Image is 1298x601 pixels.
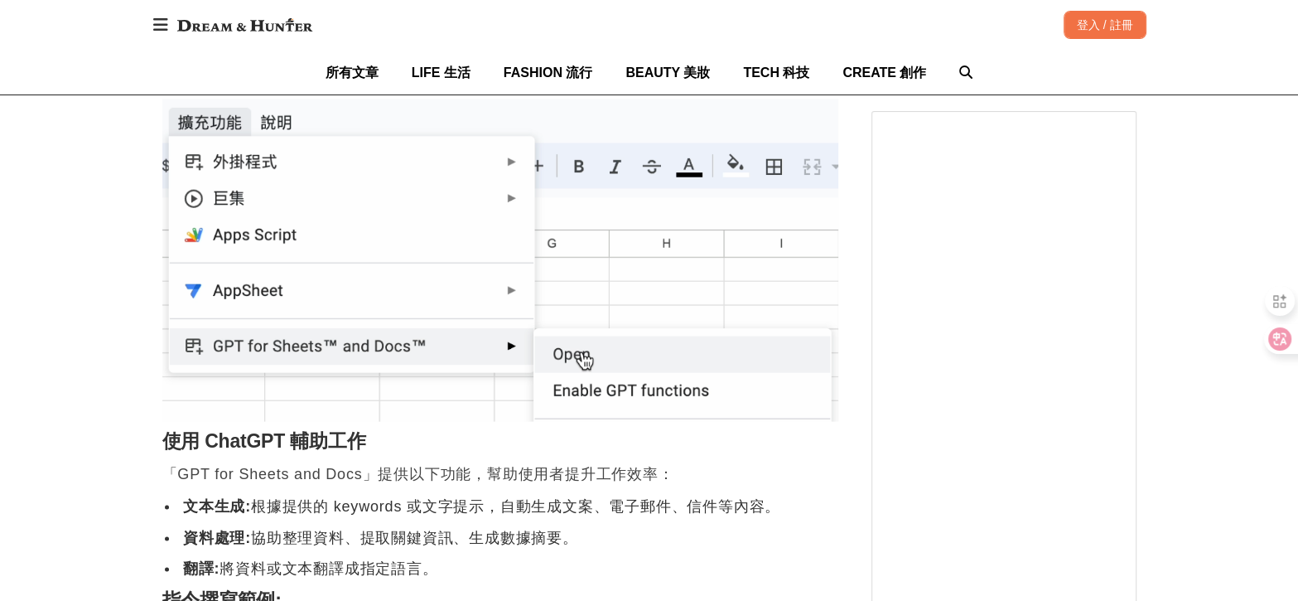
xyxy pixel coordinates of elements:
[326,51,379,95] a: 所有文章
[625,65,710,80] span: BEAUTY 美妝
[162,99,838,422] img: 只需一步驟！Google試算表連動ChatGPT工作效率大翻倍！？
[743,51,809,95] a: TECH 科技
[504,65,593,80] span: FASHION 流行
[412,51,470,95] a: LIFE 生活
[625,51,710,95] a: BEAUTY 美妝
[412,65,470,80] span: LIFE 生活
[183,560,220,577] strong: 翻譯:
[162,462,838,487] p: 「GPT for Sheets and Docs」提供以下功能，幫助使用者提升工作效率：
[162,430,838,453] h2: 使用 ChatGPT 輔助工作
[504,51,593,95] a: FASHION 流行
[842,65,926,80] span: CREATE 創作
[743,65,809,80] span: TECH 科技
[179,495,816,519] li: 根據提供的 keywords 或文字提示，自動生成文案、電子郵件、信件等內容。
[183,530,251,546] strong: 資料處理:
[179,557,816,581] li: 將資料或文本翻譯成指定語言。
[1064,11,1146,39] div: 登入 / 註冊
[326,65,379,80] span: 所有文章
[169,10,321,40] img: Dream & Hunter
[179,526,816,550] li: 協助整理資料、提取關鍵資訊、生成數據摘要。
[183,498,251,515] strong: 文本生成:
[842,51,926,95] a: CREATE 創作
